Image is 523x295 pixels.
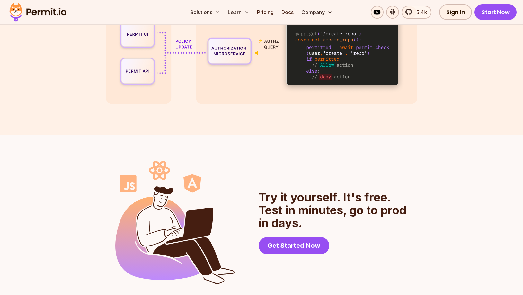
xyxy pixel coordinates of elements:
span: 5.4k [412,8,427,16]
button: Company [299,6,335,19]
h2: Try it yourself. It's free. Test in minutes, go to prod in days. [259,191,408,229]
a: Sign In [439,4,472,20]
a: 5.4k [402,6,431,19]
button: Learn [225,6,252,19]
span: Get Started Now [268,241,320,250]
button: Solutions [188,6,223,19]
a: Start Now [474,4,517,20]
a: Get Started Now [259,237,329,254]
a: Pricing [254,6,276,19]
a: Docs [279,6,296,19]
img: Permit logo [6,1,69,23]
